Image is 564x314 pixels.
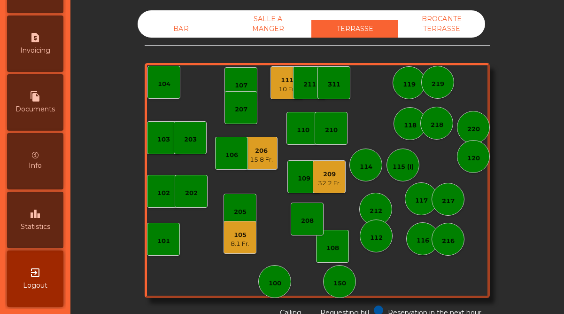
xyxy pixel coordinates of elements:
[185,188,198,198] div: 202
[184,135,197,144] div: 203
[21,222,50,232] span: Statistics
[30,91,41,102] i: file_copy
[30,32,41,43] i: request_page
[158,79,170,89] div: 104
[269,279,281,288] div: 100
[311,20,398,38] div: TERRASSE
[250,146,273,156] div: 206
[370,233,383,243] div: 112
[157,236,170,246] div: 101
[333,279,346,288] div: 150
[231,239,249,249] div: 8.1 Fr.
[318,179,341,188] div: 32.2 Fr.
[326,243,339,253] div: 108
[231,230,249,240] div: 105
[30,208,41,220] i: leaderboard
[298,174,310,183] div: 109
[138,20,224,38] div: BAR
[360,162,372,172] div: 114
[432,79,444,89] div: 219
[235,105,247,114] div: 207
[301,216,314,226] div: 208
[30,267,41,278] i: exit_to_app
[20,46,50,55] span: Invoicing
[250,155,273,165] div: 15.8 Fr.
[297,126,309,135] div: 110
[442,236,455,246] div: 216
[278,85,296,94] div: 10 Fr.
[467,154,480,163] div: 120
[417,236,429,245] div: 116
[303,80,316,89] div: 211
[403,80,416,89] div: 119
[235,81,247,90] div: 107
[157,188,170,198] div: 102
[278,76,296,85] div: 111
[23,281,47,290] span: Logout
[224,10,311,38] div: SALLE A MANGER
[431,120,443,130] div: 218
[157,135,170,144] div: 103
[398,10,485,38] div: BROCANTE TERRASSE
[328,80,340,89] div: 311
[234,207,247,217] div: 205
[29,161,42,171] span: Info
[393,162,414,172] div: 115 (I)
[15,104,55,114] span: Documents
[442,196,455,206] div: 217
[318,170,341,179] div: 209
[325,126,338,135] div: 210
[415,196,428,205] div: 117
[467,125,480,134] div: 220
[404,121,417,130] div: 118
[225,150,238,160] div: 106
[370,206,382,216] div: 212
